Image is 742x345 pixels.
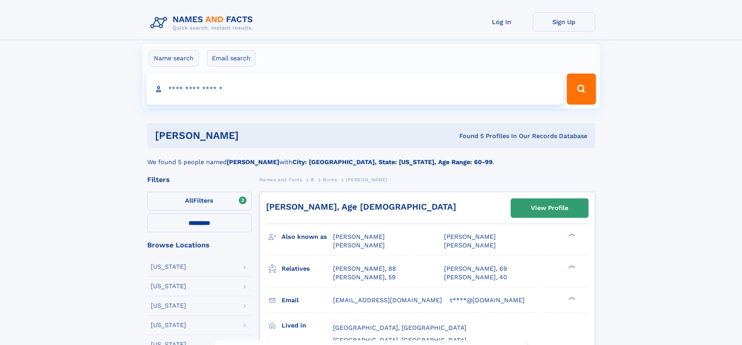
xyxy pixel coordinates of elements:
[282,262,333,275] h3: Relatives
[151,283,186,289] div: [US_STATE]
[333,296,442,304] span: [EMAIL_ADDRESS][DOMAIN_NAME]
[349,132,587,140] div: Found 5 Profiles In Our Records Database
[149,50,199,67] label: Name search
[147,12,259,33] img: Logo Names and Facts
[266,202,456,212] a: [PERSON_NAME], Age [DEMOGRAPHIC_DATA]
[566,233,576,238] div: ❯
[333,233,385,240] span: [PERSON_NAME]
[227,158,279,166] b: [PERSON_NAME]
[147,176,252,183] div: Filters
[566,264,576,269] div: ❯
[444,242,496,249] span: [PERSON_NAME]
[533,12,595,32] a: Sign Up
[444,233,496,240] span: [PERSON_NAME]
[151,303,186,309] div: [US_STATE]
[311,175,314,184] a: B
[444,264,507,273] a: [PERSON_NAME], 69
[311,177,314,182] span: B
[147,148,595,167] div: We found 5 people named with .
[444,273,507,282] a: [PERSON_NAME], 40
[333,324,467,331] span: [GEOGRAPHIC_DATA], [GEOGRAPHIC_DATA]
[333,264,396,273] a: [PERSON_NAME], 88
[531,199,568,217] div: View Profile
[293,158,493,166] b: City: [GEOGRAPHIC_DATA], State: [US_STATE], Age Range: 60-99
[471,12,533,32] a: Log In
[147,192,252,210] label: Filters
[567,74,596,105] button: Search Button
[259,175,302,184] a: Names and Facts
[333,336,467,344] span: [GEOGRAPHIC_DATA], [GEOGRAPHIC_DATA]
[566,296,576,301] div: ❯
[207,50,256,67] label: Email search
[146,74,564,105] input: search input
[185,197,193,204] span: All
[346,177,388,182] span: [PERSON_NAME]
[282,294,333,307] h3: Email
[323,175,337,184] a: Burns
[323,177,337,182] span: Burns
[333,242,385,249] span: [PERSON_NAME]
[282,230,333,243] h3: Also known as
[151,322,186,328] div: [US_STATE]
[282,319,333,332] h3: Lived in
[151,264,186,270] div: [US_STATE]
[511,199,588,217] a: View Profile
[147,242,252,249] div: Browse Locations
[155,131,349,140] h1: [PERSON_NAME]
[333,273,396,282] a: [PERSON_NAME], 59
